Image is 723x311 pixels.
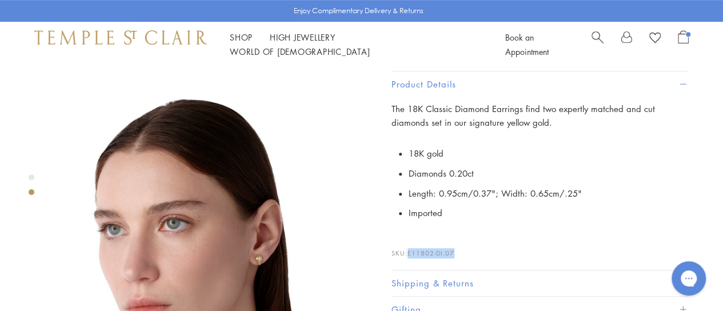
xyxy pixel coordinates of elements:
a: World of [DEMOGRAPHIC_DATA]World of [DEMOGRAPHIC_DATA] [230,46,370,57]
a: Search [592,30,604,59]
a: High JewelleryHigh Jewellery [270,31,335,43]
nav: Main navigation [230,30,480,59]
a: Book an Appointment [505,31,549,57]
li: Imported [409,203,689,223]
span: The 18K Classic Diamond Earrings find two expertly matched and cut diamonds set in our signature ... [392,103,655,129]
li: Diamonds 0.20ct [409,164,689,184]
button: Product Details [392,71,689,97]
p: SKU: [392,237,689,258]
iframe: Gorgias live chat messenger [666,257,712,300]
a: ShopShop [230,31,253,43]
a: Open Shopping Bag [678,30,689,59]
span: E11802-DI.07 [408,249,454,257]
a: View Wishlist [649,30,661,47]
li: 18K gold [409,143,689,164]
div: Product gallery navigation [29,172,34,204]
p: Enjoy Complimentary Delivery & Returns [294,5,424,17]
img: Temple St. Clair [34,30,207,44]
li: Length: 0.95cm/0.37"; Width: 0.65cm/.25" [409,184,689,204]
button: Shipping & Returns [392,270,689,296]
